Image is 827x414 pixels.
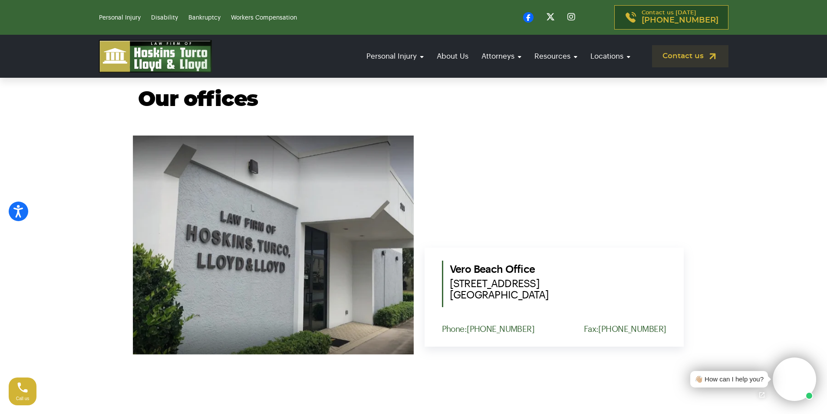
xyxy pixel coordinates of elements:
a: About Us [432,44,473,69]
img: logo [99,40,212,73]
p: Fax: [584,325,666,334]
span: [STREET_ADDRESS] [GEOGRAPHIC_DATA] [450,278,666,301]
h5: Vero Beach Office [450,261,666,301]
a: Personal Injury [99,15,141,21]
span: [PHONE_NUMBER] [642,16,718,25]
a: Workers Compensation [231,15,297,21]
a: [PHONE_NUMBER] [598,325,666,333]
a: Contact us [652,45,728,67]
a: Resources [530,44,582,69]
img: Vero Beach Office [133,136,414,354]
a: Open chat [753,386,771,404]
div: 👋🏼 How can I help you? [695,374,764,384]
a: Bankruptcy [188,15,221,21]
a: Personal Injury [362,44,428,69]
a: Contact us [DATE][PHONE_NUMBER] [614,5,728,30]
span: Call us [16,396,30,401]
p: Phone: [442,325,535,334]
a: [PHONE_NUMBER] [467,325,534,333]
h2: Our offices [138,89,689,112]
a: Attorneys [477,44,526,69]
p: Contact us [DATE] [642,10,718,25]
a: Disability [151,15,178,21]
a: Locations [586,44,635,69]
